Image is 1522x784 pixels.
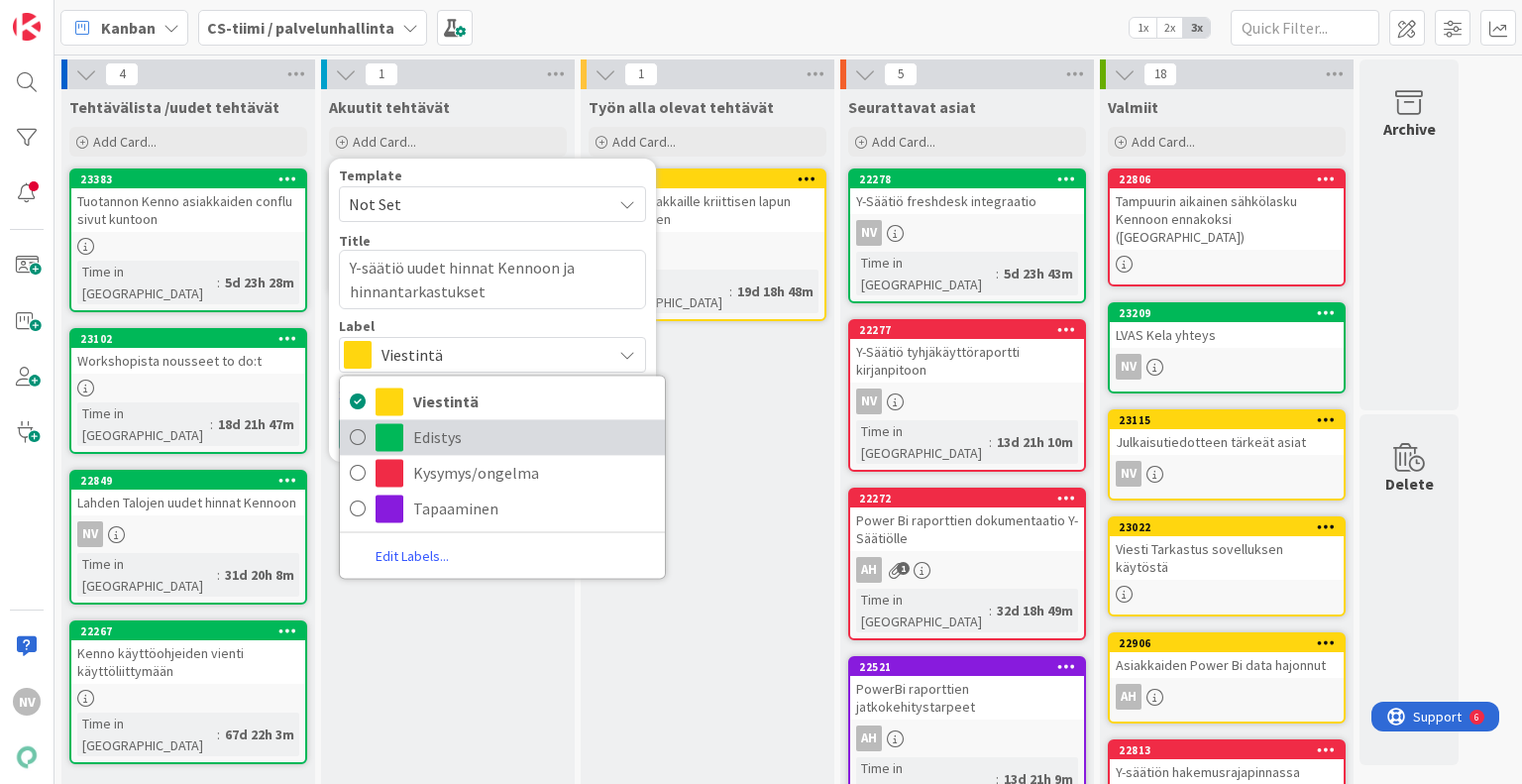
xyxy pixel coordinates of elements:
a: Edistys [340,419,665,455]
a: 22849Lahden Talojen uudet hinnat KennoonNVTime in [GEOGRAPHIC_DATA]:31d 20h 8m [69,470,307,605]
span: 1 [897,562,910,575]
div: Kenno käyttöohjeiden vienti käyttöliittymään [71,640,305,684]
span: 18 [1143,62,1177,86]
div: 23022 [1119,520,1344,534]
span: : [217,724,220,745]
div: 22278 [859,172,1084,186]
div: AH [1116,684,1141,710]
div: 23022 [1110,518,1344,536]
div: LVAS Kela yhteys [1110,322,1344,348]
div: NV [13,688,41,716]
div: 23102Workshopista nousseet to do:t [71,330,305,374]
div: 22796Viestiä asiakkaille kriittisen lapun merkityksen [591,170,824,232]
div: 32d 18h 49m [992,600,1078,621]
div: NV [856,389,882,414]
div: 13d 21h 10m [992,431,1078,453]
div: Viesti Tarkastus sovelluksen käytöstä [1110,536,1344,580]
img: avatar [13,743,41,771]
div: 22267 [71,622,305,640]
div: 22813 [1110,741,1344,759]
span: Työn alla olevat tehtävät [589,97,774,117]
span: Add Card... [353,133,416,151]
div: 23383Tuotannon Kenno asiakkaiden conflu sivut kuntoon [71,170,305,232]
div: 22277 [850,321,1084,339]
a: 22796Viestiä asiakkaille kriittisen lapun merkityksenNVTime in [GEOGRAPHIC_DATA]:19d 18h 48m [589,168,826,321]
div: AH [850,726,1084,751]
div: NV [77,521,103,547]
span: Template [339,168,402,182]
div: 5d 23h 43m [999,263,1078,284]
span: Seurattavat asiat [848,97,976,117]
div: Time in [GEOGRAPHIC_DATA] [77,261,217,304]
textarea: Y-säätiö uudet hinnat Kennoon ja hinnantarkastukset [339,250,646,309]
div: 22272Power Bi raporttien dokumentaatio Y-Säätiölle [850,490,1084,551]
div: 22906 [1110,634,1344,652]
span: Label [339,319,375,333]
div: 22277Y-Säätiö tyhjäkäyttöraportti kirjanpitoon [850,321,1084,383]
div: AH [856,726,882,751]
div: 22521PowerBi raporttien jatkokehitystarpeet [850,658,1084,720]
div: Time in [GEOGRAPHIC_DATA] [856,589,989,632]
span: : [989,431,992,453]
div: NV [850,389,1084,414]
div: Workshopista nousseet to do:t [71,348,305,374]
span: Viestintä [413,387,655,416]
a: 23022Viesti Tarkastus sovelluksen käytöstä [1108,516,1346,616]
div: 23102 [80,332,305,346]
span: Viestintä [381,341,601,369]
a: 22806Tampuurin aikainen sähkölasku Kennoon ennakoksi ([GEOGRAPHIC_DATA]) [1108,168,1346,286]
div: 22849 [80,474,305,488]
a: Viestintä [340,384,665,419]
div: NV [1110,461,1344,487]
a: 22267Kenno käyttöohjeiden vienti käyttöliittymäänTime in [GEOGRAPHIC_DATA]:67d 22h 3m [69,620,307,764]
div: 22796 [591,170,824,188]
span: 1x [1130,18,1156,38]
div: Y-Säätiö freshdesk integraatio [850,188,1084,214]
div: 22806 [1110,170,1344,188]
span: Add Card... [1132,133,1195,151]
div: 23115 [1119,413,1344,427]
div: 23022Viesti Tarkastus sovelluksen käytöstä [1110,518,1344,580]
div: Tampuurin aikainen sähkölasku Kennoon ennakoksi ([GEOGRAPHIC_DATA]) [1110,188,1344,250]
div: NV [1110,354,1344,380]
div: NV [850,220,1084,246]
div: Delete [1385,472,1434,496]
div: NV [1116,461,1141,487]
span: 4 [105,62,139,86]
div: 18d 21h 47m [213,413,299,435]
a: 22272Power Bi raporttien dokumentaatio Y-SäätiölleAHTime in [GEOGRAPHIC_DATA]:32d 18h 49m [848,488,1086,640]
div: Time in [GEOGRAPHIC_DATA] [856,420,989,464]
div: 22796 [599,172,824,186]
div: 22806Tampuurin aikainen sähkölasku Kennoon ennakoksi ([GEOGRAPHIC_DATA]) [1110,170,1344,250]
div: 22906 [1119,636,1344,650]
span: 2x [1156,18,1183,38]
div: Julkaisutiedotteen tärkeät asiat [1110,429,1344,455]
span: Support [42,3,90,27]
b: CS-tiimi / palvelunhallinta [207,18,394,38]
span: 1 [365,62,398,86]
img: Visit kanbanzone.com [13,13,41,41]
a: 23115Julkaisutiedotteen tärkeät asiatNV [1108,409,1346,501]
div: 23209 [1119,306,1344,320]
div: Power Bi raporttien dokumentaatio Y-Säätiölle [850,507,1084,551]
div: 23209LVAS Kela yhteys [1110,304,1344,348]
div: 22806 [1119,172,1344,186]
a: 23102Workshopista nousseet to do:tTime in [GEOGRAPHIC_DATA]:18d 21h 47m [69,328,307,454]
div: 6 [103,8,108,24]
div: Archive [1383,117,1436,141]
div: 23209 [1110,304,1344,322]
div: 22278 [850,170,1084,188]
span: Kanban [101,16,156,40]
span: : [996,263,999,284]
span: Tehtävälista /uudet tehtävät [69,97,279,117]
span: Kysymys/ongelma [413,458,655,488]
div: 23102 [71,330,305,348]
div: Y-Säätiö tyhjäkäyttöraportti kirjanpitoon [850,339,1084,383]
div: Viestiä asiakkaille kriittisen lapun merkityksen [591,188,824,232]
span: Valmiit [1108,97,1158,117]
span: : [729,280,732,302]
div: 19d 18h 48m [732,280,818,302]
div: AH [856,557,882,583]
div: Tuotannon Kenno asiakkaiden conflu sivut kuntoon [71,188,305,232]
div: Asiakkaiden Power Bi data hajonnut [1110,652,1344,678]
